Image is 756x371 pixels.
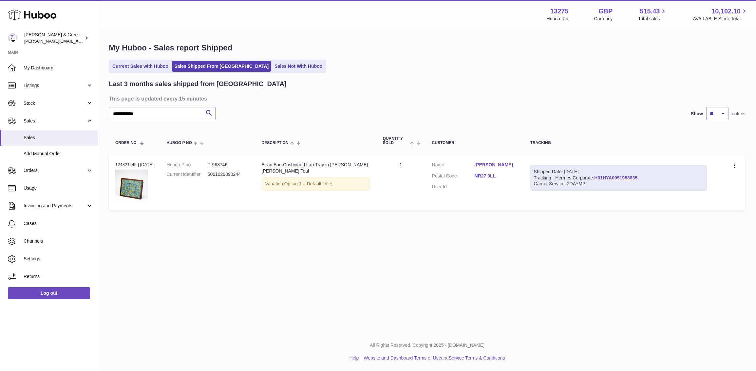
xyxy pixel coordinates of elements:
a: Sales Shipped From [GEOGRAPHIC_DATA] [172,61,271,72]
span: Usage [24,185,93,191]
div: [PERSON_NAME] & Green Ltd [24,32,83,44]
p: All Rights Reserved. Copyright 2025 - [DOMAIN_NAME] [104,342,751,348]
strong: GBP [598,7,613,16]
span: Listings [24,83,86,89]
span: Sales [24,135,93,141]
div: Tracking [530,141,707,145]
dt: Current identifier [167,171,208,177]
a: 10,102.10 AVAILABLE Stock Total [693,7,748,22]
div: Shipped Date: [DATE] [534,169,703,175]
span: Total sales [638,16,667,22]
span: [PERSON_NAME][EMAIL_ADDRESS][DOMAIN_NAME] [24,38,131,44]
span: Description [262,141,289,145]
a: Service Terms & Conditions [449,355,505,361]
dt: Postal Code [432,173,475,181]
a: 515.43 Total sales [638,7,667,22]
div: Customer [432,141,517,145]
li: and [361,355,505,361]
span: 515.43 [640,7,660,16]
span: Add Manual Order [24,151,93,157]
a: NR27 0LL [475,173,517,179]
dt: Name [432,162,475,170]
div: Carrier Service: 2DAYMP [534,181,703,187]
span: Cases [24,220,93,227]
a: H01HYA0051958635 [594,175,637,180]
h2: Last 3 months sales shipped from [GEOGRAPHIC_DATA] [109,80,287,88]
span: Invoicing and Payments [24,203,86,209]
span: Option 1 = Default Title; [284,181,332,186]
span: 10,102.10 [711,7,741,16]
img: ellen@bluebadgecompany.co.uk [8,33,18,43]
span: Settings [24,256,93,262]
div: Variation: [262,177,370,191]
dt: Huboo P no [167,162,208,168]
div: Huboo Ref [547,16,569,22]
span: My Dashboard [24,65,93,71]
div: Bean Bag Cushioned Lap Tray in [PERSON_NAME] [PERSON_NAME] Teal [262,162,370,174]
img: 132751720516268.jpg [115,170,148,202]
a: [PERSON_NAME] [475,162,517,168]
span: Channels [24,238,93,244]
div: Tracking - Hermes Corporate: [530,165,707,191]
a: Help [350,355,359,361]
a: Log out [8,287,90,299]
td: 1 [376,155,425,211]
span: Quantity Sold [383,137,409,145]
dd: 5061029890244 [208,171,249,177]
label: Show [691,111,703,117]
div: 124321445 | [DATE] [115,162,154,168]
span: Huboo P no [167,141,192,145]
span: Order No [115,141,137,145]
div: Currency [594,16,613,22]
h1: My Huboo - Sales report Shipped [109,43,746,53]
a: Current Sales with Huboo [110,61,171,72]
dd: P-968746 [208,162,249,168]
span: entries [732,111,746,117]
h3: This page is updated every 15 minutes [109,95,744,102]
span: AVAILABLE Stock Total [693,16,748,22]
dt: User Id [432,184,475,190]
span: Sales [24,118,86,124]
span: Returns [24,273,93,280]
span: Orders [24,167,86,174]
a: Website and Dashboard Terms of Use [364,355,441,361]
a: Sales Not With Huboo [272,61,325,72]
span: Stock [24,100,86,106]
strong: 13275 [550,7,569,16]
